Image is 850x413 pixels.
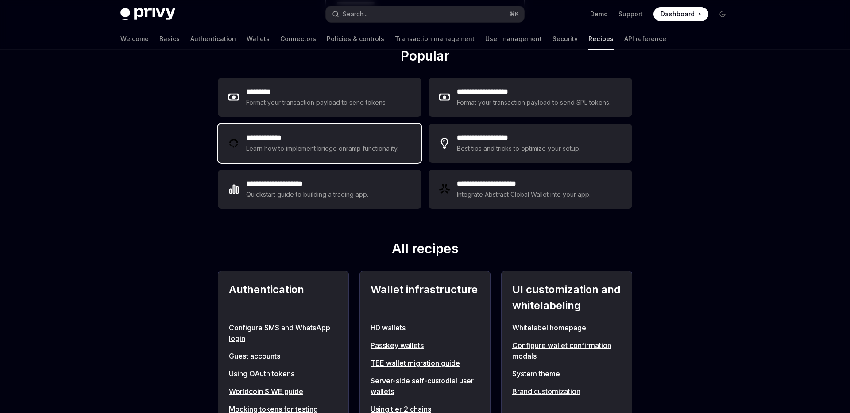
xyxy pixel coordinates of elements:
a: Configure SMS and WhatsApp login [229,322,338,344]
a: Policies & controls [327,28,384,50]
button: Toggle dark mode [715,7,730,21]
h2: Authentication [229,282,338,314]
a: System theme [512,368,621,379]
a: Welcome [120,28,149,50]
a: Transaction management [395,28,475,50]
a: Guest accounts [229,351,338,361]
a: HD wallets [371,322,479,333]
div: Learn how to implement bridge onramp functionality. [246,143,401,154]
a: Server-side self-custodial user wallets [371,375,479,397]
a: Whitelabel homepage [512,322,621,333]
a: Wallets [247,28,270,50]
div: Quickstart guide to building a trading app. [246,189,369,200]
a: Brand customization [512,386,621,397]
span: ⌘ K [510,11,519,18]
img: dark logo [120,8,175,20]
button: Open search [326,6,524,22]
a: Dashboard [653,7,708,21]
div: Format your transaction payload to send SPL tokens. [457,97,611,108]
a: Connectors [280,28,316,50]
h2: UI customization and whitelabeling [512,282,621,314]
a: TEE wallet migration guide [371,358,479,368]
a: Authentication [190,28,236,50]
a: User management [485,28,542,50]
h2: All recipes [218,241,632,260]
div: Search... [343,9,367,19]
h2: Popular [218,48,632,67]
a: Worldcoin SIWE guide [229,386,338,397]
a: Basics [159,28,180,50]
span: Dashboard [661,10,695,19]
div: Format your transaction payload to send tokens. [246,97,387,108]
a: Recipes [588,28,614,50]
a: Configure wallet confirmation modals [512,340,621,361]
a: API reference [624,28,666,50]
h2: Wallet infrastructure [371,282,479,314]
a: **** **** ***Learn how to implement bridge onramp functionality. [218,124,421,163]
div: Best tips and tricks to optimize your setup. [457,143,582,154]
a: Demo [590,10,608,19]
a: **** ****Format your transaction payload to send tokens. [218,78,421,117]
div: Integrate Abstract Global Wallet into your app. [457,189,591,200]
a: Passkey wallets [371,340,479,351]
a: Security [552,28,578,50]
a: Support [618,10,643,19]
a: Using OAuth tokens [229,368,338,379]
